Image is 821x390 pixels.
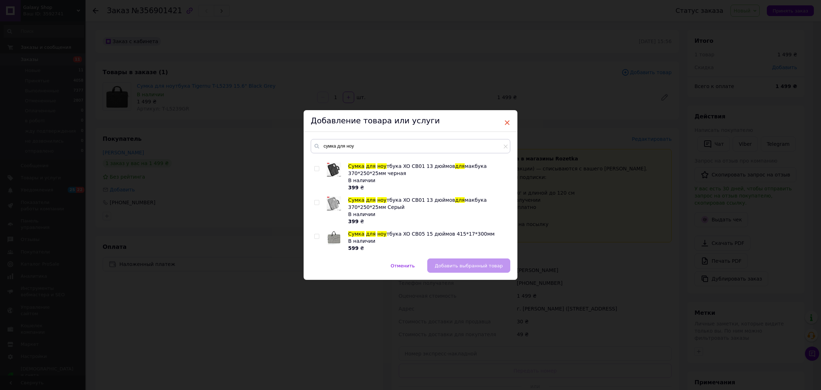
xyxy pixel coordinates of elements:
[348,177,506,184] div: В наличии
[348,237,506,245] div: В наличии
[348,218,506,225] div: ₴
[348,184,506,191] div: ₴
[311,139,510,153] input: Поиск по товарам и услугам
[377,231,387,237] span: ноу
[348,197,365,203] span: Сумка
[348,219,358,224] b: 399
[455,163,465,169] span: для
[348,231,365,237] span: Сумка
[455,197,465,203] span: для
[348,245,506,252] div: ₴
[383,258,422,273] button: Отменить
[377,163,387,169] span: ноу
[387,231,495,237] span: тбука XO CB05 15 дюймов 415*17*300мм
[327,196,341,211] img: Сумка для ноутбука XO CB01 13 дюймов для макбука 370*250*25мм Серый
[327,230,341,245] img: Сумка для ноутбука XO CB05 15 дюймов 415*17*300мм
[366,231,376,237] span: для
[348,163,365,169] span: Сумка
[348,185,358,190] b: 399
[366,163,376,169] span: для
[377,197,387,203] span: ноу
[391,263,415,268] span: Отменить
[304,110,517,132] div: Добавление товара или услуги
[348,245,358,251] b: 599
[366,197,376,203] span: для
[504,117,510,129] span: ×
[387,197,455,203] span: тбука XO CB01 13 дюймов
[387,163,455,169] span: тбука XO CB01 13 дюймов
[348,211,506,218] div: В наличии
[327,163,341,177] img: Сумка для ноутбука XO CB01 13 дюймов для макбука 370*250*25мм черная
